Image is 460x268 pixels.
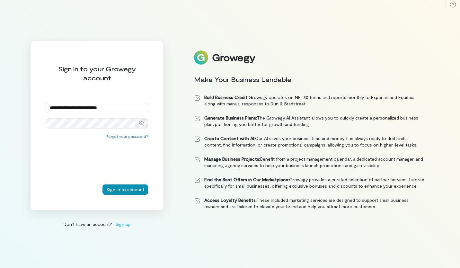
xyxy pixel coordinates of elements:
[194,75,425,84] div: Make Your Business Lendable
[212,52,255,63] div: Growegy
[194,50,208,65] img: Logo
[204,156,260,162] strong: Manage Business Projects:
[46,64,148,82] div: Sign in to your Growegy account
[106,134,148,139] button: Forgot your password?
[204,94,249,100] strong: Build Business Credit:
[115,221,131,228] span: Sign up
[102,184,148,195] button: Sign in to account
[194,135,425,148] li: Our AI saves your business time and money. It is always ready to draft initial content, find info...
[204,136,255,141] strong: Create Content with AI:
[194,94,425,107] li: Growegy operates on NET30 terms and reports monthly to Experian and Equifax, along with manual re...
[194,115,425,128] li: The Growegy AI Assistant allows you to quickly create a personalized business plan, positioning y...
[204,197,257,203] strong: Access Loyalty Benefits:
[204,177,289,182] strong: Find the Best Offers in Our Marketplace:
[30,221,164,228] div: Don’t have an account?
[194,156,425,169] li: Benefit from a project management calendar, a dedicated account manager, and marketing agency ser...
[194,176,425,189] li: Growegy provides a curated selection of partner services tailored specifically for small business...
[194,197,425,210] li: These included marketing services are designed to support small business owners and are tailored ...
[204,115,257,121] strong: Generate Business Plans:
